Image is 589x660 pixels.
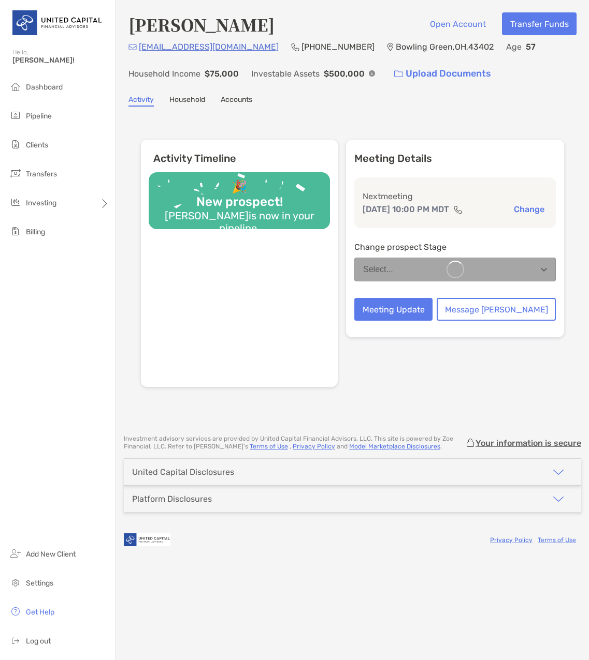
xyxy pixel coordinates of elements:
[9,576,22,589] img: settings icon
[502,12,577,35] button: Transfer Funds
[394,70,403,78] img: button icon
[169,95,205,107] a: Household
[291,43,299,51] img: Phone Icon
[26,637,51,646] span: Log out
[301,40,375,53] p: [PHONE_NUMBER]
[26,141,48,149] span: Clients
[12,56,109,65] span: [PERSON_NAME]!
[132,467,234,477] div: United Capital Disclosures
[363,190,548,203] p: Next meeting
[26,550,76,559] span: Add New Client
[227,179,251,194] div: 🎉
[192,194,287,209] div: New prospect!
[9,167,22,179] img: transfers icon
[453,205,463,214] img: communication type
[396,40,494,53] p: Bowling Green , OH , 43402
[205,67,239,80] p: $75,000
[128,44,137,50] img: Email Icon
[552,466,565,478] img: icon arrow
[12,4,103,41] img: United Capital Logo
[26,228,45,236] span: Billing
[251,67,320,80] p: Investable Assets
[349,443,440,450] a: Model Marketplace Disclosures
[9,109,22,122] img: pipeline icon
[26,170,57,178] span: Transfers
[26,579,53,588] span: Settings
[293,443,335,450] a: Privacy Policy
[354,241,556,253] p: Change prospect Stage
[387,63,498,85] a: Upload Documents
[141,140,338,164] h6: Activity Timeline
[128,12,275,36] h4: [PERSON_NAME]
[354,152,556,165] p: Meeting Details
[387,43,394,51] img: Location Icon
[9,196,22,208] img: investing icon
[354,298,433,321] button: Meeting Update
[9,605,22,618] img: get-help icon
[26,199,56,207] span: Investing
[476,438,581,448] p: Your information is secure
[149,209,330,234] div: [PERSON_NAME] is now in your pipeline.
[369,70,375,77] img: Info Icon
[124,528,170,551] img: company logo
[538,536,576,544] a: Terms of Use
[250,443,288,450] a: Terms of Use
[132,494,212,504] div: Platform Disclosures
[422,12,494,35] button: Open Account
[128,95,154,107] a: Activity
[9,80,22,93] img: dashboard icon
[26,608,54,617] span: Get Help
[9,634,22,647] img: logout icon
[124,435,465,451] p: Investment advisory services are provided by United Capital Financial Advisors, LLC . This site i...
[9,138,22,151] img: clients icon
[363,203,449,216] p: [DATE] 10:00 PM MDT
[490,536,533,544] a: Privacy Policy
[437,298,556,321] button: Message [PERSON_NAME]
[26,83,63,92] span: Dashboard
[511,204,548,215] button: Change
[128,67,200,80] p: Household Income
[221,95,252,107] a: Accounts
[506,40,522,53] p: Age
[324,67,365,80] p: $500,000
[26,112,52,121] span: Pipeline
[526,40,536,53] p: 57
[9,547,22,560] img: add_new_client icon
[139,40,279,53] p: [EMAIL_ADDRESS][DOMAIN_NAME]
[552,493,565,505] img: icon arrow
[9,225,22,237] img: billing icon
